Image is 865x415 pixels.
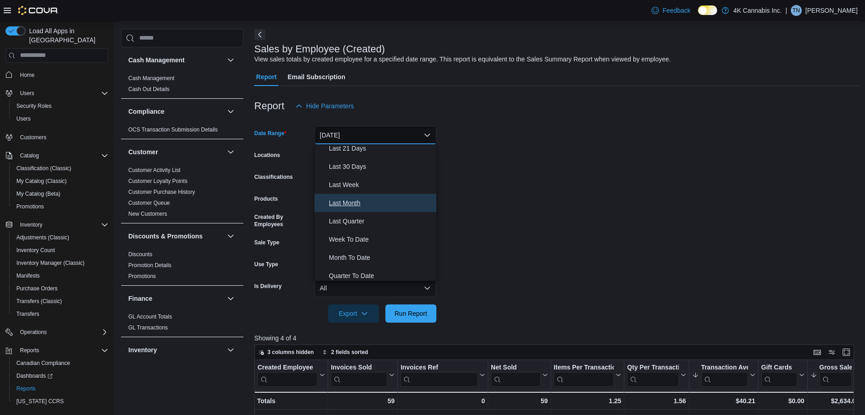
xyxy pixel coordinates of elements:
[692,363,755,386] button: Transaction Average
[2,218,112,231] button: Inventory
[128,294,223,303] button: Finance
[128,200,170,206] a: Customer Queue
[13,296,108,307] span: Transfers (Classic)
[698,5,717,15] input: Dark Mode
[826,347,837,358] button: Display options
[13,383,39,394] a: Reports
[314,279,436,297] button: All
[805,5,858,16] p: [PERSON_NAME]
[16,88,38,99] button: Users
[13,309,108,319] span: Transfers
[16,298,62,305] span: Transfers (Classic)
[554,363,614,372] div: Items Per Transaction
[329,161,433,172] span: Last 30 Days
[16,285,58,292] span: Purchase Orders
[13,383,108,394] span: Reports
[13,188,64,199] a: My Catalog (Beta)
[554,395,622,406] div: 1.25
[810,363,859,386] button: Gross Sales
[16,88,108,99] span: Users
[13,258,88,268] a: Inventory Manager (Classic)
[13,101,55,111] a: Security Roles
[9,257,112,269] button: Inventory Manager (Classic)
[16,372,53,380] span: Dashboards
[13,283,108,294] span: Purchase Orders
[258,363,318,386] div: Created Employee
[20,152,39,159] span: Catalog
[128,107,223,116] button: Compliance
[128,167,181,174] span: Customer Activity List
[254,283,282,290] label: Is Delivery
[128,167,181,173] a: Customer Activity List
[16,345,43,356] button: Reports
[225,344,236,355] button: Inventory
[128,251,152,258] a: Discounts
[13,113,108,124] span: Users
[225,231,236,242] button: Discounts & Promotions
[314,144,436,281] div: Select listbox
[16,259,85,267] span: Inventory Manager (Classic)
[9,395,112,408] button: [US_STATE] CCRS
[16,165,71,172] span: Classification (Classic)
[16,132,50,143] a: Customers
[257,395,325,406] div: Totals
[733,5,782,16] p: 4K Cannabis Inc.
[258,363,325,386] button: Created Employee
[648,1,694,20] a: Feedback
[2,326,112,339] button: Operations
[13,101,108,111] span: Security Roles
[16,69,108,81] span: Home
[9,295,112,308] button: Transfers (Classic)
[329,179,433,190] span: Last Week
[16,70,38,81] a: Home
[20,329,47,336] span: Operations
[761,395,804,406] div: $0.00
[128,147,223,157] button: Customer
[329,252,433,263] span: Month To Date
[128,345,157,354] h3: Inventory
[9,269,112,282] button: Manifests
[128,147,158,157] h3: Customer
[306,101,354,111] span: Hide Parameters
[841,347,852,358] button: Enter fullscreen
[128,75,174,81] a: Cash Management
[16,203,44,210] span: Promotions
[701,363,748,386] div: Transaction Average
[20,71,35,79] span: Home
[819,363,852,372] div: Gross Sales
[761,363,797,386] div: Gift Card Sales
[225,106,236,117] button: Compliance
[20,221,42,228] span: Inventory
[254,44,385,55] h3: Sales by Employee (Created)
[319,347,372,358] button: 2 fields sorted
[16,150,42,161] button: Catalog
[256,68,277,86] span: Report
[121,165,243,223] div: Customer
[128,324,168,331] a: GL Transactions
[13,245,108,256] span: Inventory Count
[16,115,30,122] span: Users
[819,363,852,386] div: Gross Sales
[128,177,187,185] span: Customer Loyalty Points
[9,162,112,175] button: Classification (Classic)
[400,363,485,386] button: Invoices Ref
[121,249,243,285] div: Discounts & Promotions
[20,90,34,97] span: Users
[491,395,548,406] div: 59
[13,270,108,281] span: Manifests
[128,86,170,93] span: Cash Out Details
[701,363,748,372] div: Transaction Average
[13,358,74,369] a: Canadian Compliance
[16,150,108,161] span: Catalog
[128,262,172,269] span: Promotion Details
[128,86,170,92] a: Cash Out Details
[128,211,167,217] a: New Customers
[9,369,112,382] a: Dashboards
[16,398,64,405] span: [US_STATE] CCRS
[225,293,236,304] button: Finance
[331,363,387,386] div: Invoices Sold
[13,201,48,212] a: Promotions
[13,283,61,294] a: Purchase Orders
[225,147,236,157] button: Customer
